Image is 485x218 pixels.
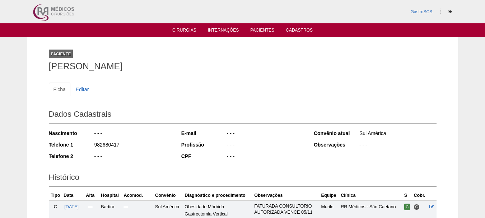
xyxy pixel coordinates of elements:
[314,130,359,137] div: Convênio atual
[403,190,412,201] th: S
[359,141,437,150] div: - - -
[50,203,61,210] div: C
[359,130,437,139] div: Sul América
[49,83,70,96] a: Ficha
[81,190,99,201] th: Alta
[254,203,318,215] p: FATURADA CONSULTORIO AUTORIZADA VENCE 05/11
[49,190,62,201] th: Tipo
[172,28,196,35] a: Cirurgias
[226,153,304,162] div: - - -
[183,190,253,201] th: Diagnóstico e procedimento
[64,204,79,209] a: [DATE]
[99,190,122,201] th: Hospital
[410,9,432,14] a: GastroSCS
[314,141,359,148] div: Observações
[49,50,73,58] div: Paciente
[404,204,410,210] span: Confirmada
[49,130,94,137] div: Nascimento
[448,10,452,14] i: Sair
[94,153,172,162] div: - - -
[62,190,81,201] th: Data
[339,190,402,201] th: Clínica
[320,190,340,201] th: Equipe
[226,130,304,139] div: - - -
[49,107,437,124] h2: Dados Cadastrais
[181,153,226,160] div: CPF
[71,83,94,96] a: Editar
[181,130,226,137] div: E-mail
[286,28,313,35] a: Cadastros
[49,62,437,71] h1: [PERSON_NAME]
[49,153,94,160] div: Telefone 2
[49,170,437,187] h2: Histórico
[122,190,154,201] th: Acomod.
[226,141,304,150] div: - - -
[414,204,420,210] span: Consultório
[250,28,274,35] a: Pacientes
[253,190,320,201] th: Observações
[94,141,172,150] div: 982680417
[49,141,94,148] div: Telefone 1
[154,190,183,201] th: Convênio
[412,190,428,201] th: Cobr.
[181,141,226,148] div: Profissão
[208,28,239,35] a: Internações
[94,130,172,139] div: - - -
